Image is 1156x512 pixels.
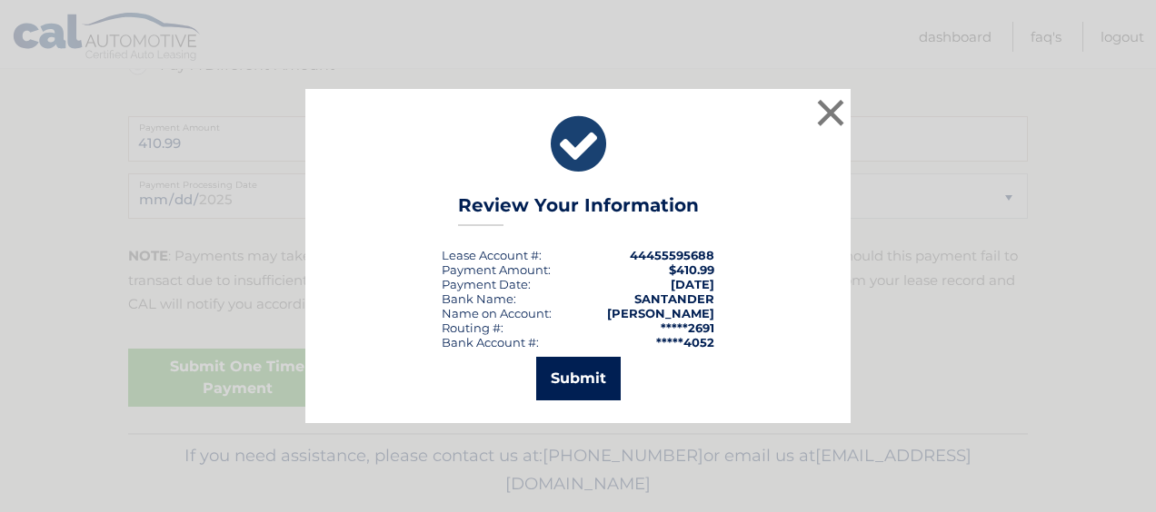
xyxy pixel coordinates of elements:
div: : [442,277,531,291]
div: Bank Name: [442,291,516,306]
div: Bank Account #: [442,335,539,350]
div: Lease Account #: [442,248,542,262]
h3: Review Your Information [458,194,699,226]
div: Routing #: [442,320,503,335]
button: × [812,94,849,131]
button: Submit [536,357,621,400]
span: Payment Date [442,277,528,291]
strong: SANTANDER [634,291,714,306]
span: $410.99 [669,262,714,277]
div: Name on Account: [442,306,552,320]
strong: 44455595688 [630,248,714,262]
div: Payment Amount: [442,262,551,277]
strong: [PERSON_NAME] [607,306,714,320]
span: [DATE] [671,277,714,291]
